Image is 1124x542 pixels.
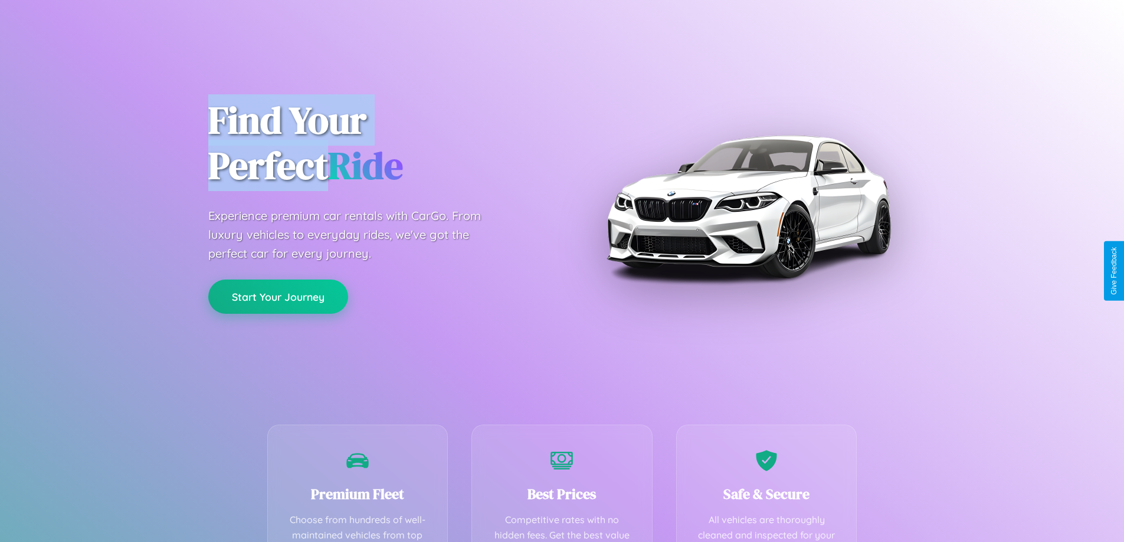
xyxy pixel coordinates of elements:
[694,484,839,504] h3: Safe & Secure
[1110,247,1118,295] div: Give Feedback
[208,280,348,314] button: Start Your Journey
[601,59,896,354] img: Premium BMW car rental vehicle
[490,484,634,504] h3: Best Prices
[328,140,403,191] span: Ride
[208,98,545,189] h1: Find Your Perfect
[208,206,503,263] p: Experience premium car rentals with CarGo. From luxury vehicles to everyday rides, we've got the ...
[286,484,430,504] h3: Premium Fleet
